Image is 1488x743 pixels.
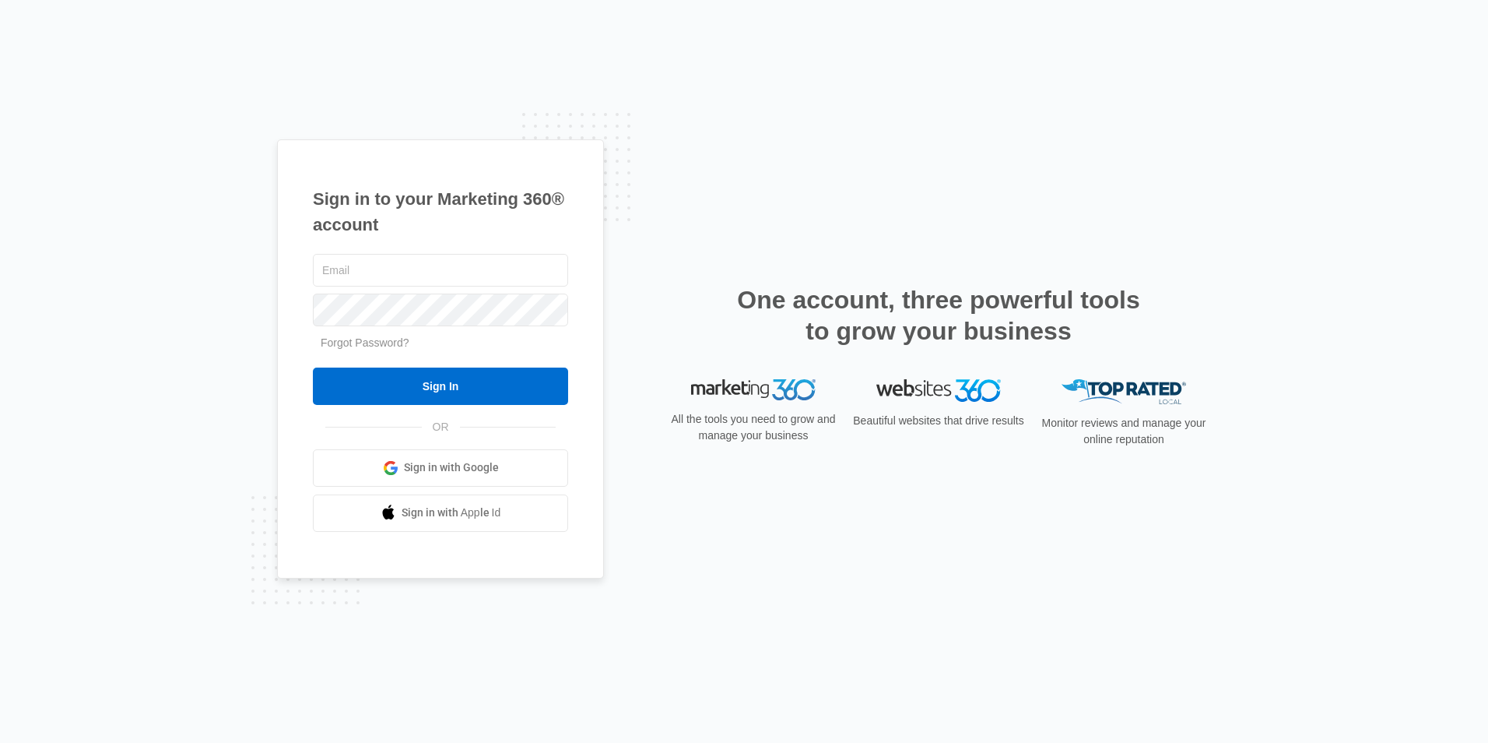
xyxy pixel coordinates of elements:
[851,413,1026,429] p: Beautiful websites that drive results
[313,368,568,405] input: Sign In
[1062,379,1186,405] img: Top Rated Local
[402,505,501,521] span: Sign in with Apple Id
[404,460,499,476] span: Sign in with Google
[313,449,568,487] a: Sign in with Google
[876,379,1001,402] img: Websites 360
[666,411,841,444] p: All the tools you need to grow and manage your business
[313,495,568,532] a: Sign in with Apple Id
[691,379,816,401] img: Marketing 360
[313,186,568,238] h1: Sign in to your Marketing 360® account
[1037,415,1211,448] p: Monitor reviews and manage your online reputation
[732,284,1145,347] h2: One account, three powerful tools to grow your business
[313,254,568,287] input: Email
[321,336,409,349] a: Forgot Password?
[422,419,460,435] span: OR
